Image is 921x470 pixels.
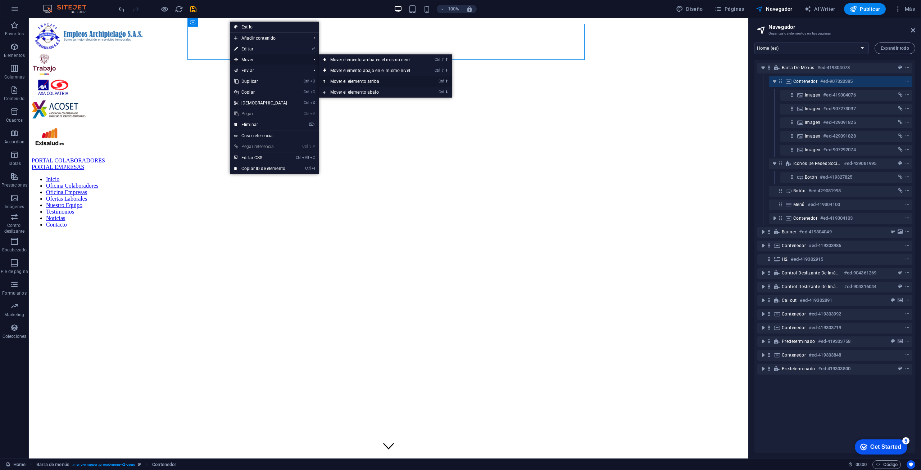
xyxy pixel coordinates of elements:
a: Ctrl⬇Mover el elemento abajo [319,87,425,98]
h6: #ed-429091825 [823,118,856,127]
a: CtrlDDuplicar [230,76,292,87]
i: Ctrl [439,90,444,94]
button: toggle-expand [759,296,767,305]
span: Contenedor [782,311,806,317]
button: Diseño [673,3,706,15]
h6: #ed-419303992 [809,310,841,318]
span: Imagen [805,92,820,98]
button: background [897,228,904,236]
button: Publicar [844,3,886,15]
i: Ctrl [304,90,309,94]
span: Imagen [805,120,820,125]
i: Ctrl [435,68,440,73]
i: C [310,90,315,94]
i: Este elemento es un preajuste personalizable [138,462,141,466]
span: Banner [782,229,796,235]
button: Páginas [712,3,747,15]
p: Pie de página [1,269,28,274]
p: Prestaciones [1,182,27,188]
button: link [897,132,904,140]
h6: 100% [448,5,459,13]
button: context-menu [904,187,911,195]
p: Contenido [4,96,24,102]
span: Páginas [714,5,744,13]
a: Ctrl⬆Mover el elemento arriba [319,76,425,87]
h6: #ed-429081998 [808,187,841,195]
div: Diseño (Ctrl+Alt+Y) [673,3,706,15]
p: Formularios [2,290,26,296]
a: Ctrl⇧⬇Mover elemento abajo en el mismo nivel [319,65,425,76]
a: CtrlAltCEditar CSS [230,152,292,163]
h6: #ed-904316044 [844,282,876,291]
h6: #ed-419302891 [800,296,832,305]
i: ⌦ [309,122,315,127]
h6: #ed-904361269 [844,269,876,277]
button: background [897,337,904,346]
img: Editor Logo [41,5,95,13]
button: context-menu [904,91,911,99]
i: ⬆ [445,79,448,84]
span: Contenedor [782,352,806,358]
button: context-menu [904,296,911,305]
p: Favoritos [5,31,24,37]
button: context-menu [904,132,911,140]
i: Ctrl [304,111,309,116]
span: . menu-wrapper .preset-menu-v2-opus [72,460,135,469]
span: H2 [782,256,788,262]
h6: #ed-419303719 [809,323,841,332]
div: 5 [53,1,60,9]
span: Iconos de redes sociales [793,161,841,166]
button: context-menu [904,364,911,373]
button: Código [872,460,901,469]
button: context-menu [904,200,911,209]
i: ⇧ [309,144,312,149]
button: context-menu [904,228,911,236]
button: preset [897,63,904,72]
span: Imagen [805,106,820,112]
button: toggle-expand [759,63,767,72]
button: link [897,173,904,182]
h6: #ed-419304073 [817,63,850,72]
a: Estilo [230,22,319,32]
h6: #ed-907273097 [823,104,856,113]
h6: #ed-907292074 [823,146,856,154]
i: Al redimensionar, ajustar el nivel de zoom automáticamente para ajustarse al dispositivo elegido. [466,6,473,12]
button: toggle-expand [770,214,779,223]
span: Haz clic para seleccionar y doble clic para editar [152,460,176,469]
h2: Navegador [768,24,915,30]
button: Expandir todo [875,42,915,54]
a: Enviar [230,65,308,76]
i: Ctrl [439,79,444,84]
button: toggle-expand [770,77,779,86]
i: Ctrl [304,100,309,105]
div: Get Started [21,8,52,14]
button: toggle-expand [759,351,767,359]
span: Contenedor [782,243,806,249]
i: ⬇ [445,68,448,73]
span: Callout [782,297,797,303]
button: context-menu [904,146,911,154]
span: Haz clic para seleccionar y doble clic para editar [36,460,69,469]
p: Columnas [4,74,25,80]
h6: #ed-419304049 [799,228,831,236]
button: toggle-expand [759,241,767,250]
button: Más [891,3,918,15]
i: Volver a cargar página [175,5,183,13]
h6: #ed-419304076 [823,91,856,99]
p: Elementos [4,53,25,58]
h3: Organiza los elementos en tus páginas [768,30,901,37]
p: Accordion [4,139,24,145]
i: V [313,144,315,149]
h6: #ed-419327825 [820,173,852,182]
i: Ctrl [304,79,309,84]
i: Ctrl [305,166,311,171]
p: Tablas [8,161,21,166]
span: Código [876,460,898,469]
button: context-menu [904,255,911,264]
span: Predeterminado [782,339,815,344]
i: I [312,166,315,171]
a: Crear referencia [230,130,319,141]
button: preset [897,269,904,277]
h6: #ed-419303800 [818,364,850,373]
button: preset [897,364,904,373]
